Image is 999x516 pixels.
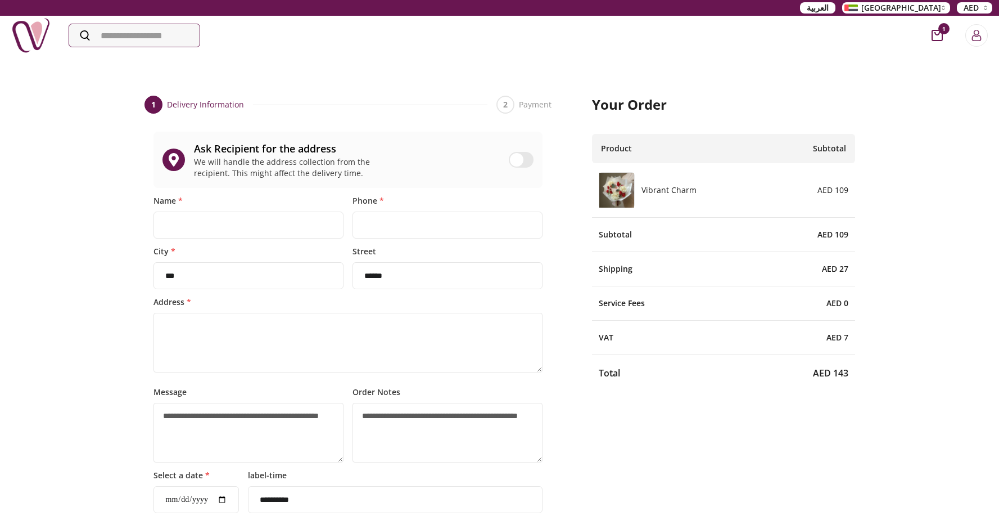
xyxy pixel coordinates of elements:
[822,263,848,275] span: AED 27
[167,99,244,110] span: Delivery Information
[938,23,950,34] span: 1
[592,218,855,252] div: Subtotal
[813,185,848,196] div: AED 109
[965,24,988,47] button: Login
[248,472,543,479] label: label-time
[153,388,343,396] label: Message
[635,185,697,196] h6: Vibrant Charm
[599,173,634,208] img: 1736577644977.jpg
[592,252,855,286] div: Shipping
[932,30,943,41] button: cart-button
[592,321,855,355] div: VAT
[69,24,200,47] input: Search
[496,96,552,114] button: 2Payment
[601,143,632,154] span: Product
[813,143,846,154] span: Subtotal
[844,5,858,11] img: Arabic_dztd3n.png
[861,2,941,14] span: [GEOGRAPHIC_DATA]
[194,141,500,156] div: Ask Recipient for the address
[817,229,848,240] span: AED 109
[153,298,543,306] label: Address
[352,197,543,205] label: Phone
[144,96,244,114] button: 1Delivery Information
[826,332,848,343] span: AED 7
[964,2,979,14] span: AED
[144,96,162,114] div: 1
[842,2,950,14] button: [GEOGRAPHIC_DATA]
[592,355,855,380] div: Total
[807,2,829,14] span: العربية
[519,99,552,110] span: Payment
[153,248,343,255] label: City
[826,298,848,309] span: AED 0
[592,286,855,321] div: Service Fees
[957,2,992,14] button: AED
[153,197,343,205] label: Name
[352,388,543,396] label: Order Notes
[11,16,51,55] img: Nigwa-uae-gifts
[592,96,855,114] h2: Your Order
[194,156,378,179] div: We will handle the address collection from the recipient. This might affect the delivery time.
[352,248,543,255] label: Street
[496,96,514,114] div: 2
[153,472,239,479] label: Select a date
[813,366,848,380] span: AED 143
